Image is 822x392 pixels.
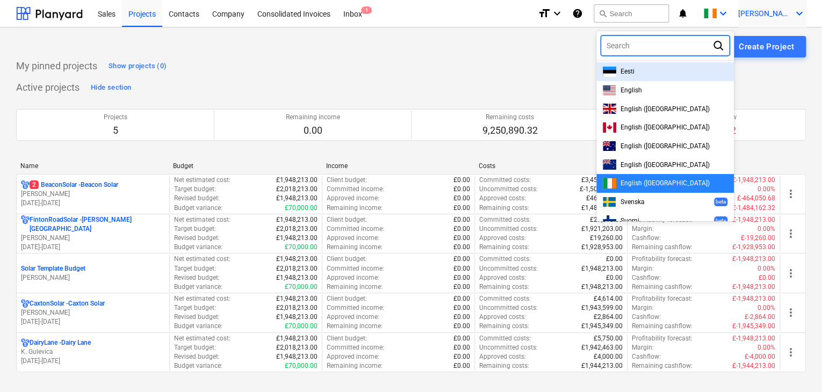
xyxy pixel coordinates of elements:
span: English ([GEOGRAPHIC_DATA]) [621,142,710,150]
span: English ([GEOGRAPHIC_DATA]) [621,179,710,187]
span: Suomi [621,217,639,224]
span: English ([GEOGRAPHIC_DATA]) [621,161,710,169]
span: Svenska [621,198,645,206]
iframe: Chat Widget [768,340,822,392]
span: Eesti [621,68,634,75]
p: beta [716,217,726,224]
span: [PERSON_NAME] [738,9,792,18]
span: English ([GEOGRAPHIC_DATA]) [621,124,710,131]
i: keyboard_arrow_down [793,7,806,20]
span: English [621,86,642,94]
span: English ([GEOGRAPHIC_DATA]) [621,105,710,113]
p: beta [716,198,726,205]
